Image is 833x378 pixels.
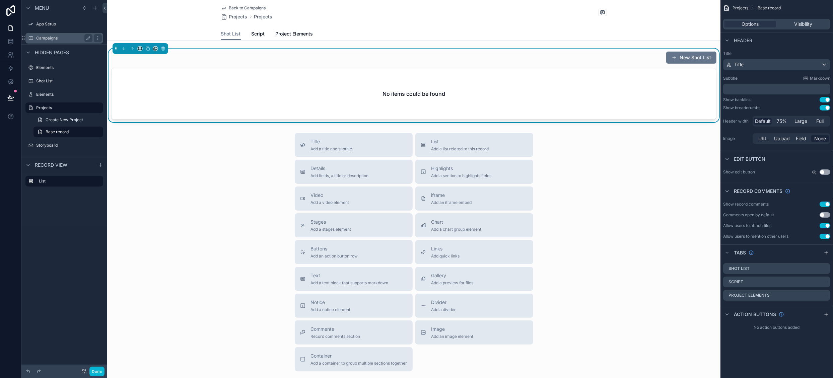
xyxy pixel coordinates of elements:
[311,138,352,145] span: Title
[758,135,767,142] span: URL
[431,138,489,145] span: List
[431,146,489,152] span: Add a list related to this record
[295,240,413,264] button: ButtonsAdd an action button row
[431,307,456,312] span: Add a divider
[89,367,105,376] button: Done
[431,326,474,332] span: Image
[734,61,744,68] span: Title
[723,169,755,175] label: Show edit button
[295,267,413,291] button: TextAdd a text block that supports markdown
[311,146,352,152] span: Add a title and subtitle
[46,117,83,123] span: Create New Project
[295,294,413,318] button: NoticeAdd a notice element
[723,84,830,94] div: scrollable content
[311,272,389,279] span: Text
[728,279,743,285] label: Script
[25,62,103,73] a: Elements
[36,21,102,27] label: App Setup
[35,5,49,11] span: Menu
[723,212,774,218] div: Comments open by default
[36,92,102,97] label: Elements
[311,192,349,199] span: Video
[723,105,760,110] div: Show breadcrumbs
[431,219,482,225] span: Chart
[221,13,248,20] a: Projects
[817,118,824,125] span: Full
[723,119,750,124] label: Header width
[415,133,533,157] button: ListAdd a list related to this record
[431,334,474,339] span: Add an image element
[36,143,102,148] label: Storyboard
[777,118,787,125] span: 75%
[431,280,474,286] span: Add a preview for files
[311,280,389,286] span: Add a text block that supports markdown
[229,5,266,11] span: Back to Campaigns
[431,227,482,232] span: Add a chart group element
[728,293,770,298] label: Project Elements
[742,21,759,27] span: Options
[311,307,351,312] span: Add a notice element
[21,173,107,193] div: scrollable content
[734,188,782,195] span: Record comments
[311,245,358,252] span: Buttons
[229,13,248,20] span: Projects
[431,299,456,306] span: Divider
[814,135,826,142] span: None
[733,5,748,11] span: Projects
[25,33,103,44] a: Campaigns
[734,37,752,44] span: Header
[734,311,776,318] span: Action buttons
[720,322,833,333] div: No action buttons added
[311,353,407,359] span: Container
[36,78,102,84] label: Shot List
[431,165,492,172] span: Highlights
[39,178,98,184] label: List
[221,30,241,37] span: Shot List
[276,28,313,41] a: Project Elements
[431,272,474,279] span: Gallery
[33,115,103,125] a: Create New Project
[295,320,413,345] button: CommentsRecord comments section
[415,160,533,184] button: HighlightsAdd a section to highlights fields
[25,89,103,100] a: Elements
[734,249,746,256] span: Tabs
[311,326,360,332] span: Comments
[415,186,533,211] button: iframeAdd an iframe embed
[431,245,460,252] span: Links
[254,13,273,20] a: Projects
[36,65,102,70] label: Elements
[723,136,750,141] label: Image
[755,118,771,125] span: Default
[415,240,533,264] button: LinksAdd quick links
[796,135,806,142] span: Field
[774,135,790,142] span: Upload
[723,223,771,228] div: Allow users to attach files
[252,28,265,41] a: Script
[311,165,369,172] span: Details
[415,320,533,345] button: ImageAdd an image element
[311,227,351,232] span: Add a stages element
[25,140,103,151] a: Storyboard
[36,35,90,41] label: Campaigns
[723,51,830,56] label: Title
[415,213,533,237] button: ChartAdd a chart group element
[666,52,716,64] button: New Shot List
[36,105,99,110] label: Projects
[415,294,533,318] button: DividerAdd a divider
[415,267,533,291] button: GalleryAdd a preview for files
[728,266,750,271] label: Shot List
[46,129,69,135] span: Base record
[221,28,241,41] a: Shot List
[803,76,830,81] a: Markdown
[311,219,351,225] span: Stages
[295,160,413,184] button: DetailsAdd fields, a title or description
[311,334,360,339] span: Record comments section
[431,192,472,199] span: iframe
[311,299,351,306] span: Notice
[723,76,738,81] label: Subtitle
[794,21,812,27] span: Visibility
[252,30,265,37] span: Script
[295,213,413,237] button: StagesAdd a stages element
